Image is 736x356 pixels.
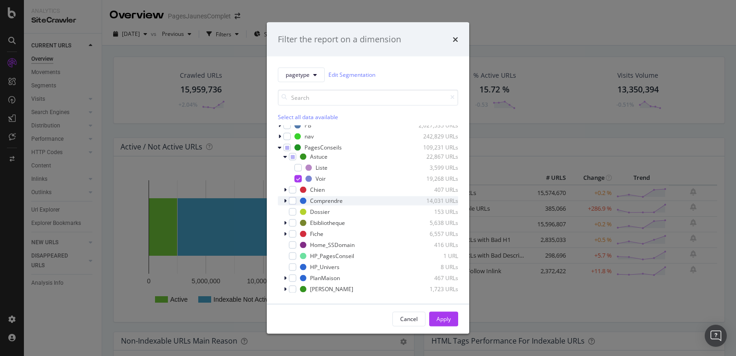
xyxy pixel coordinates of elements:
[413,164,458,172] div: 3,599 URLs
[267,23,469,334] div: modal
[316,175,326,183] div: Voir
[429,311,458,326] button: Apply
[310,197,343,205] div: Comprendre
[705,325,727,347] div: Open Intercom Messenger
[413,241,458,249] div: 416 URLs
[310,252,354,260] div: HP_PagesConseil
[413,263,458,271] div: 8 URLs
[310,186,325,194] div: Chien
[310,219,345,227] div: Ebibliotheque
[413,230,458,238] div: 6,557 URLs
[278,113,458,121] div: Select all data available
[413,132,458,140] div: 242,829 URLs
[278,34,401,46] div: Filter the report on a dimension
[310,285,353,293] div: [PERSON_NAME]
[413,121,458,129] div: 2,027,535 URLs
[392,311,425,326] button: Cancel
[413,252,458,260] div: 1 URL
[310,153,328,161] div: Astuce
[305,121,311,129] div: PB
[413,208,458,216] div: 153 URLs
[413,153,458,161] div: 22,867 URLs
[413,219,458,227] div: 5,638 URLs
[413,285,458,293] div: 1,723 URLs
[278,67,325,82] button: pagetype
[278,89,458,105] input: Search
[437,315,451,323] div: Apply
[453,34,458,46] div: times
[310,241,355,249] div: Home_SSDomain
[328,70,375,80] a: Edit Segmentation
[310,230,323,238] div: Fiche
[413,186,458,194] div: 407 URLs
[305,132,314,140] div: nav
[413,175,458,183] div: 19,268 URLs
[305,144,342,151] div: PagesConseils
[310,274,340,282] div: PlanMaison
[400,315,418,323] div: Cancel
[413,197,458,205] div: 14,031 URLs
[310,263,339,271] div: HP_Univers
[286,71,310,79] span: pagetype
[413,274,458,282] div: 467 URLs
[310,208,330,216] div: Dossier
[316,164,328,172] div: Liste
[413,144,458,151] div: 109,231 URLs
